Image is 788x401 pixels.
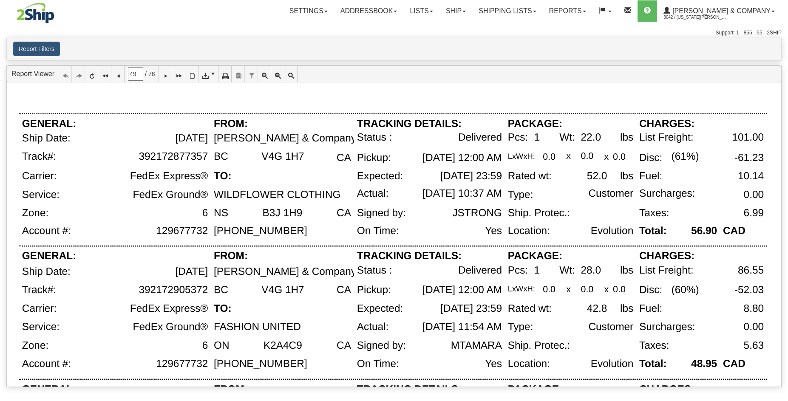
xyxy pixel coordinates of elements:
[422,321,502,333] div: [DATE] 11:54 AM
[357,152,391,164] div: Pickup:
[732,132,764,143] div: 101.00
[11,70,54,77] a: Report Viewer
[22,170,57,182] div: Carrier:
[639,303,662,314] div: Fuel:
[357,250,462,262] div: TRACKING DETAILS:
[264,340,302,351] div: K2A4C9
[581,265,601,277] div: 28.0
[581,151,594,161] div: 0.0
[214,321,301,333] div: FASHION UNITED
[334,0,404,22] a: Addressbook
[508,321,533,333] div: Type:
[283,0,334,22] a: Settings
[508,170,552,182] div: Rated wt:
[440,303,502,314] div: [DATE] 23:59
[543,284,556,294] div: 0.0
[22,384,76,395] div: GENERAL:
[214,207,228,219] div: NS
[22,151,56,163] div: Track#:
[620,265,633,277] div: lbs
[620,303,633,314] div: lbs
[214,170,232,182] div: TO:
[508,250,562,262] div: PACKAGE:
[357,303,403,314] div: Expected:
[133,321,208,333] div: FedEx Ground®
[422,284,502,296] div: [DATE] 12:00 AM
[357,340,406,351] div: Signed by:
[639,358,667,370] div: Total:
[22,266,71,277] div: Ship Date:
[439,0,472,22] a: Ship
[566,151,571,161] div: x
[566,284,571,294] div: x
[744,189,764,200] div: 0.00
[744,321,764,333] div: 0.00
[723,225,745,237] div: CAD
[214,284,228,296] div: BC
[738,265,764,277] div: 86.55
[214,340,230,351] div: ON
[744,340,764,351] div: 5.63
[145,70,147,78] span: /
[738,170,764,182] div: 10.14
[587,170,607,182] div: 52.0
[559,132,575,143] div: Wt:
[130,170,208,182] div: FedEx Express®
[534,265,540,277] div: 1
[22,225,71,237] div: Account #:
[261,284,304,296] div: V4G 1H7
[175,133,208,144] div: [DATE]
[691,358,717,370] div: 48.95
[744,303,764,314] div: 8.80
[508,152,535,161] div: LxWxH:
[156,358,208,370] div: 129677732
[723,358,745,370] div: CAD
[139,284,208,296] div: 392172905372
[218,66,232,82] a: Print
[734,152,764,164] div: -61.23
[440,170,502,182] div: [DATE] 23:59
[613,284,626,294] div: 0.0
[422,152,502,164] div: [DATE] 12:00 AM
[357,118,462,130] div: TRACKING DETAILS:
[508,265,528,277] div: Pcs:
[357,358,399,370] div: On Time:
[543,152,556,162] div: 0.0
[98,66,111,82] a: First Page
[458,132,502,143] div: Delivered
[214,133,377,144] div: [PERSON_NAME] & Company Ltd.
[451,340,502,351] div: MTAMARA
[639,170,662,182] div: Fuel:
[6,29,782,37] div: Support: 1 - 855 - 55 - 2SHIP
[139,151,208,163] div: 392172877357
[422,188,502,200] div: [DATE] 10:37 AM
[670,7,771,14] span: [PERSON_NAME] & Company
[261,151,304,163] div: V4G 1H7
[639,132,694,143] div: List Freight:
[639,321,695,333] div: Surcharges:
[357,384,462,395] div: TRACKING DETAILS:
[657,0,781,22] a: [PERSON_NAME] & Company 3042 / [US_STATE][PERSON_NAME]
[485,358,502,370] div: Yes
[13,42,60,56] button: Report Filters
[485,225,502,237] div: Yes
[185,66,198,82] a: Toggle Print Preview
[639,250,694,262] div: CHARGES:
[357,225,399,237] div: On Time:
[357,284,391,296] div: Pickup:
[587,303,607,314] div: 42.8
[508,118,562,130] div: PACKAGE:
[214,303,232,314] div: TO:
[337,284,351,296] div: CA
[214,189,340,200] div: WILDFLOWER CLOTHING
[744,207,764,219] div: 6.99
[337,152,351,164] div: CA
[639,152,662,164] div: Disc:
[22,133,71,144] div: Ship Date:
[357,207,406,219] div: Signed by:
[357,265,392,277] div: Status :
[22,303,57,314] div: Carrier:
[172,66,185,82] a: Last Page
[130,303,208,314] div: FedEx Express®
[534,132,540,143] div: 1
